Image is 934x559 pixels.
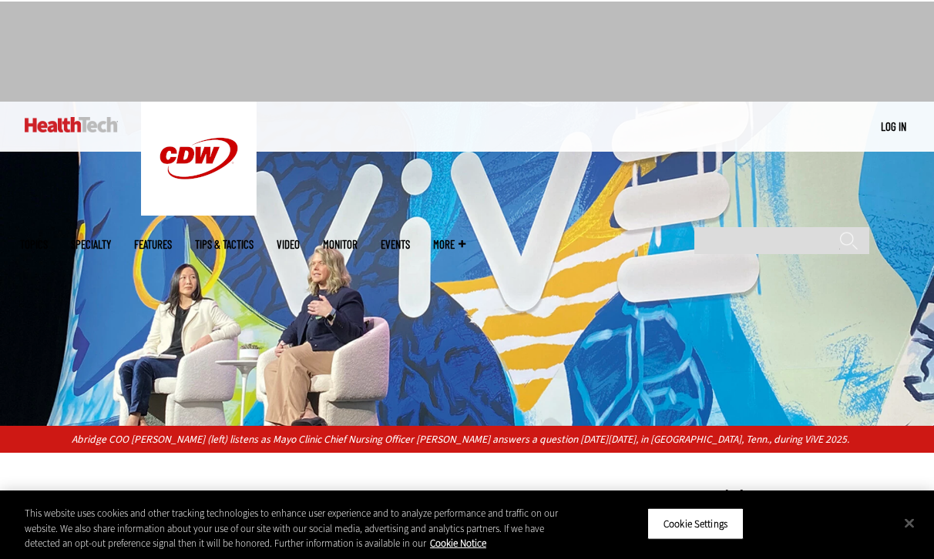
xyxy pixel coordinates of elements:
[892,506,926,540] button: Close
[430,537,486,550] a: More information about your privacy
[381,239,410,250] a: Events
[25,117,118,132] img: Home
[881,119,906,133] a: Log in
[134,239,172,250] a: Features
[647,507,744,540] button: Cookie Settings
[186,17,748,86] iframe: advertisement
[43,487,603,500] div: »
[72,431,863,448] p: Abridge COO [PERSON_NAME] (left) listens as Mayo Clinic Chief Nursing Officer [PERSON_NAME] answe...
[25,506,560,551] div: This website uses cookies and other tracking technologies to enhance user experience and to analy...
[71,239,111,250] span: Specialty
[195,239,254,250] a: Tips & Tactics
[323,239,358,250] a: MonITor
[643,487,875,507] h3: Latest Articles
[141,203,257,219] a: CDW
[277,239,300,250] a: Video
[433,239,465,250] span: More
[881,119,906,135] div: User menu
[20,239,48,250] span: Topics
[141,102,257,216] img: Home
